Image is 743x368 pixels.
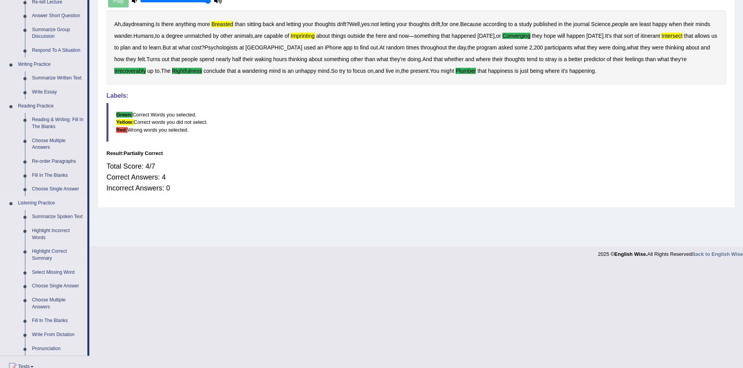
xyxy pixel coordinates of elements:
b: a [238,68,241,74]
b: imprinting [291,33,314,39]
b: But [163,44,171,51]
b: not [371,21,379,27]
a: Highlight Correct Summary [28,245,87,265]
b: their [492,56,503,62]
b: that [227,68,236,74]
b: [GEOGRAPHIC_DATA] [245,44,302,51]
b: than [645,56,656,62]
b: felt [138,56,145,62]
b: the [564,21,571,27]
b: the [467,44,475,51]
b: at [172,44,177,51]
b: [DATE] [586,33,603,39]
b: where [545,68,560,74]
b: about [309,56,322,62]
b: they [126,56,136,62]
b: what [657,56,669,62]
b: about [686,44,699,51]
b: about [316,33,330,39]
b: your [397,21,407,27]
b: their [243,56,253,62]
b: outside [348,33,365,39]
b: it's [561,68,568,74]
b: spend [199,56,214,62]
b: for [442,21,448,27]
b: thoughts [409,21,430,27]
b: something [324,56,349,62]
strong: English Wise. [614,251,647,257]
a: Fill In The Blanks [28,314,87,328]
b: feelings [625,56,644,62]
b: they're [670,56,687,62]
b: degree [166,33,183,39]
b: Psychologists [204,44,238,51]
b: hours [273,56,287,62]
b: they [640,44,650,51]
b: their [683,21,694,27]
b: just [520,68,528,74]
b: daydreaming [122,21,154,27]
b: Yellow: [116,119,134,125]
b: At [379,44,385,51]
b: minds [695,21,710,27]
a: Summarize Spoken Text [28,210,87,224]
b: day [458,44,466,51]
b: anything [175,21,196,27]
b: used [304,44,316,51]
b: is [514,68,518,74]
b: happiness [488,68,513,74]
b: are [630,21,638,27]
b: learn [149,44,161,51]
a: Reading Practice [14,99,87,113]
b: sort [624,33,633,39]
b: whether [444,56,464,62]
b: doing [612,44,626,51]
div: 2025 © All Rights Reserved [598,247,743,258]
b: other [220,33,233,39]
b: an [317,44,323,51]
b: were [599,44,610,51]
b: Because [460,21,481,27]
b: what [377,56,388,62]
a: Back to English Wise [692,251,743,257]
h4: Labels: [106,92,726,99]
b: and [465,56,474,62]
b: what [574,44,585,51]
div: Result: [106,150,726,157]
b: other [351,56,363,62]
b: iPhone [325,44,342,51]
b: capable [264,33,283,39]
b: plumber [456,68,476,74]
b: It's [605,33,612,39]
b: to [508,21,513,27]
b: to [539,56,544,62]
b: throughout [421,44,447,51]
a: Write Essay [28,85,87,99]
a: Select Missing Word [28,266,87,280]
b: half [232,56,241,62]
b: yes [361,21,370,27]
b: an [287,68,294,74]
b: a [564,56,567,62]
b: So [331,68,338,74]
b: thinking [665,44,684,51]
b: they [532,33,542,39]
b: animals [234,33,253,39]
b: at [239,44,244,51]
b: now [399,33,409,39]
b: to [114,44,119,51]
b: in [395,68,400,74]
b: Is [156,21,160,27]
b: program [477,44,497,51]
b: times [406,44,419,51]
b: hope [544,33,556,39]
a: Summarize Written Text [28,71,87,85]
b: is [282,68,286,74]
b: Ah [114,21,121,27]
b: of [635,33,639,39]
b: that [171,56,180,62]
b: out [162,56,169,62]
b: Green: [116,112,133,118]
b: out [370,44,378,51]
